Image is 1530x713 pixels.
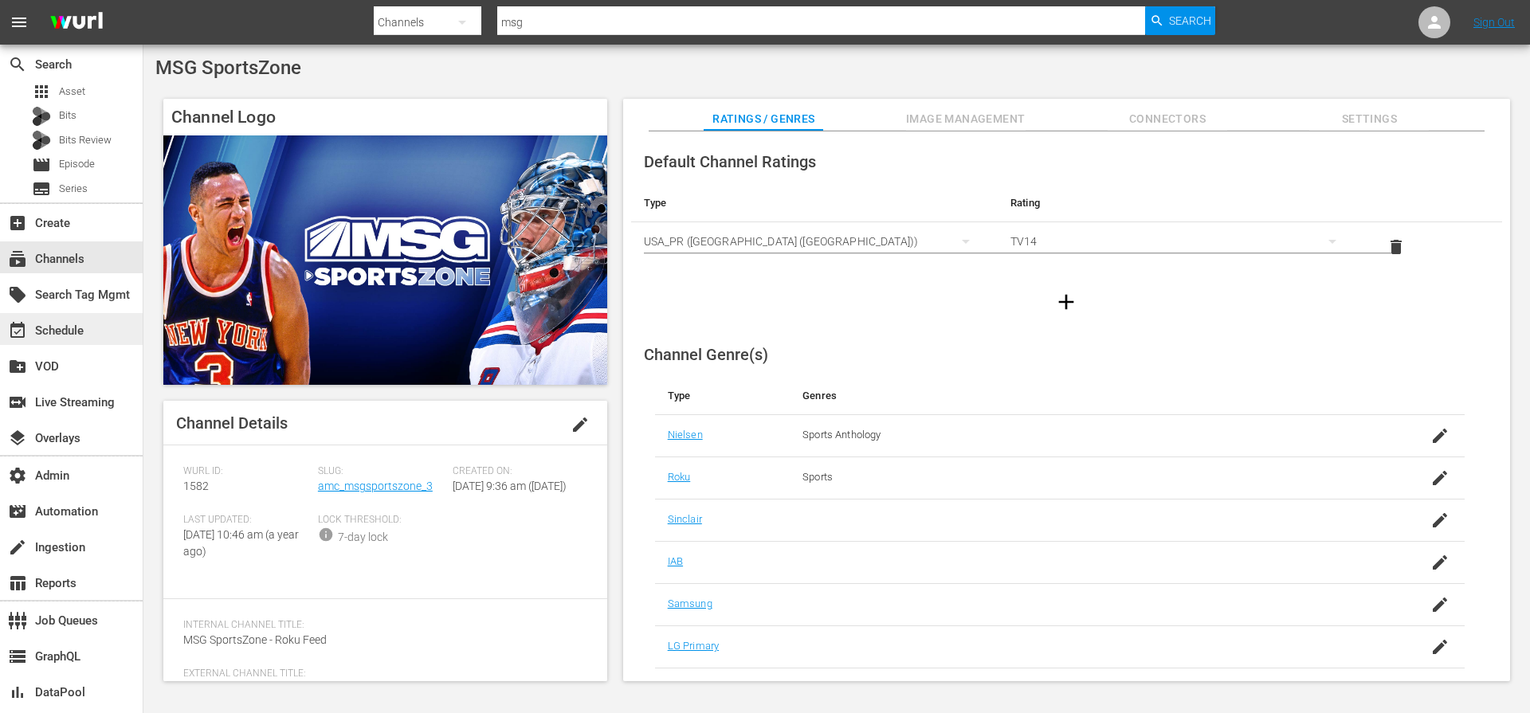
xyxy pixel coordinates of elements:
[163,99,607,135] h4: Channel Logo
[998,184,1364,222] th: Rating
[318,514,445,527] span: Lock Threshold:
[453,465,579,478] span: Created On:
[8,683,27,702] span: DataPool
[1010,219,1351,264] div: TV14
[59,84,85,100] span: Asset
[655,377,790,415] th: Type
[8,574,27,593] span: Reports
[8,249,27,268] span: Channels
[183,528,299,558] span: [DATE] 10:46 am (a year ago)
[8,55,27,74] span: Search
[8,214,27,233] span: Create
[38,4,115,41] img: ans4CAIJ8jUAAAAAAAAAAAAAAAAAAAAAAAAgQb4GAAAAAAAAAAAAAAAAAAAAAAAAJMjXAAAAAAAAAAAAAAAAAAAAAAAAgAT5G...
[8,538,27,557] span: Ingestion
[163,135,607,385] img: MSG SportsZone
[59,181,88,197] span: Series
[8,321,27,340] span: Schedule
[8,285,27,304] span: Search Tag Mgmt
[32,131,51,150] div: Bits Review
[561,405,599,444] button: edit
[318,527,334,543] span: info
[668,513,702,525] a: Sinclair
[183,480,209,492] span: 1582
[1309,109,1429,129] span: Settings
[318,480,433,492] a: amc_msgsportszone_3
[32,107,51,126] div: Bits
[668,429,703,441] a: Nielsen
[644,219,985,264] div: USA_PR ([GEOGRAPHIC_DATA] ([GEOGRAPHIC_DATA]))
[155,57,301,79] span: MSG SportsZone
[59,132,112,148] span: Bits Review
[571,415,590,434] span: edit
[8,611,27,630] span: Job Queues
[1387,237,1406,257] span: delete
[8,647,27,666] span: GraphQL
[453,480,567,492] span: [DATE] 9:36 am ([DATE])
[32,179,51,198] span: Series
[176,413,288,433] span: Channel Details
[1377,228,1415,266] button: delete
[183,633,327,646] span: MSG SportsZone - Roku Feed
[183,465,310,478] span: Wurl ID:
[644,345,768,364] span: Channel Genre(s)
[59,108,76,123] span: Bits
[1169,6,1211,35] span: Search
[668,555,683,567] a: IAB
[32,155,51,174] span: Episode
[1108,109,1227,129] span: Connectors
[790,377,1375,415] th: Genres
[906,109,1026,129] span: Image Management
[1473,16,1515,29] a: Sign Out
[10,13,29,32] span: menu
[1145,6,1215,35] button: Search
[318,465,445,478] span: Slug:
[8,357,27,376] span: VOD
[8,393,27,412] span: Live Streaming
[59,156,95,172] span: Episode
[8,502,27,521] span: Automation
[8,429,27,448] span: Overlays
[631,184,998,222] th: Type
[183,514,310,527] span: Last Updated:
[668,640,719,652] a: LG Primary
[183,668,579,680] span: External Channel Title:
[644,152,816,171] span: Default Channel Ratings
[183,619,579,632] span: Internal Channel Title:
[32,82,51,101] span: Asset
[8,466,27,485] span: Admin
[668,597,712,609] a: Samsung
[704,109,823,129] span: Ratings / Genres
[338,529,388,546] div: 7-day lock
[668,471,691,483] a: Roku
[631,184,1502,272] table: simple table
